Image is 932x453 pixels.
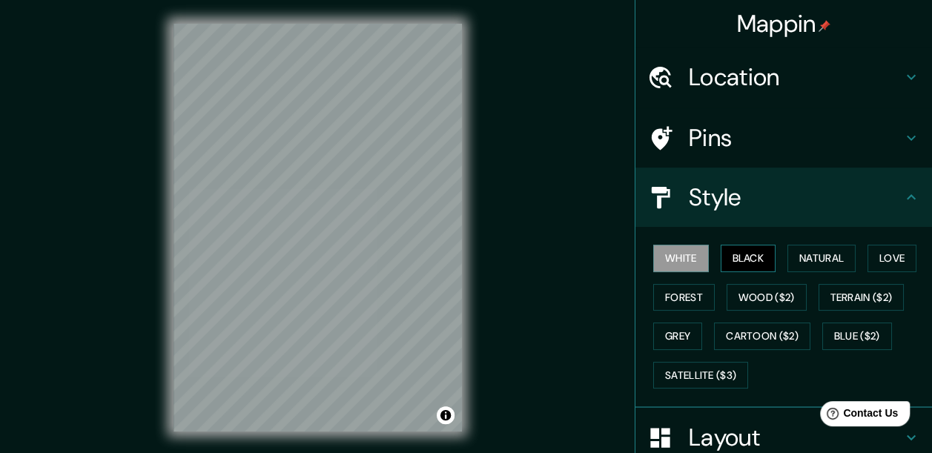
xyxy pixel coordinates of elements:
canvas: Map [173,24,462,431]
button: Black [721,245,776,272]
button: Wood ($2) [727,284,807,311]
img: pin-icon.png [819,20,830,32]
h4: Style [689,182,902,212]
button: Blue ($2) [822,323,892,350]
button: Natural [787,245,856,272]
button: Toggle attribution [437,406,455,424]
div: Location [635,47,932,107]
button: Cartoon ($2) [714,323,810,350]
button: Love [867,245,916,272]
button: Terrain ($2) [819,284,905,311]
h4: Location [689,62,902,92]
button: Forest [653,284,715,311]
h4: Pins [689,123,902,153]
h4: Mappin [737,9,831,39]
button: White [653,245,709,272]
div: Pins [635,108,932,168]
div: Style [635,168,932,227]
h4: Layout [689,423,902,452]
iframe: Help widget launcher [800,395,916,437]
button: Satellite ($3) [653,362,748,389]
button: Grey [653,323,702,350]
